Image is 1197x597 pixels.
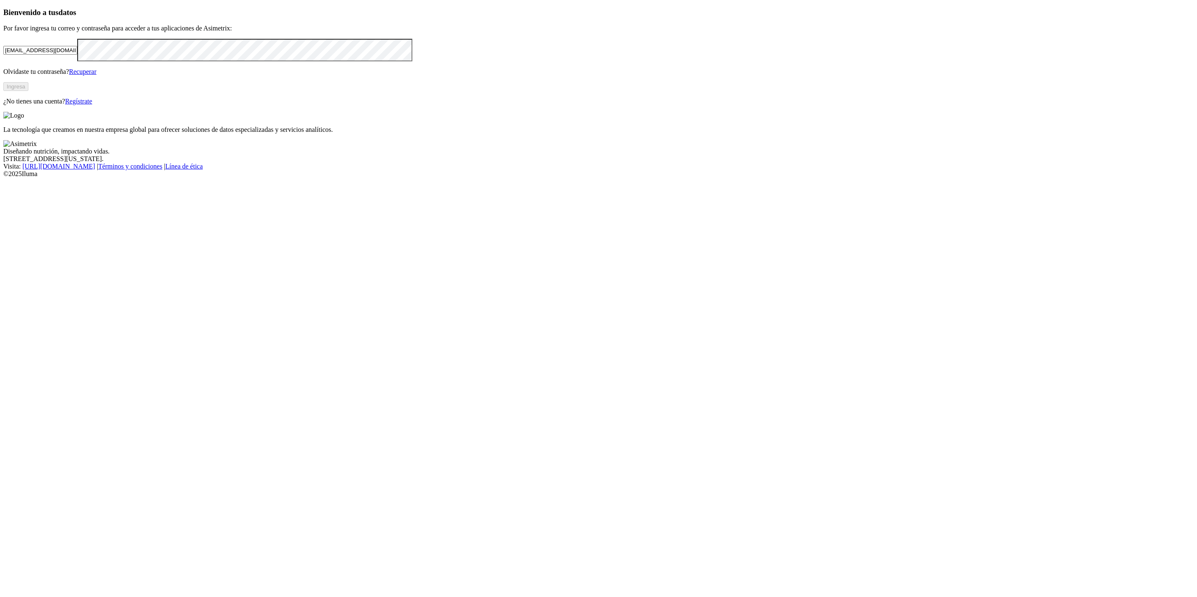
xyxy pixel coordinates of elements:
p: Olvidaste tu contraseña? [3,68,1194,76]
div: Visita : | | [3,163,1194,170]
p: Por favor ingresa tu correo y contraseña para acceder a tus aplicaciones de Asimetrix: [3,25,1194,32]
button: Ingresa [3,82,28,91]
p: La tecnología que creamos en nuestra empresa global para ofrecer soluciones de datos especializad... [3,126,1194,134]
img: Logo [3,112,24,119]
div: © 2025 Iluma [3,170,1194,178]
p: ¿No tienes una cuenta? [3,98,1194,105]
img: Asimetrix [3,140,37,148]
span: datos [58,8,76,17]
a: Recuperar [69,68,96,75]
div: [STREET_ADDRESS][US_STATE]. [3,155,1194,163]
a: Términos y condiciones [98,163,162,170]
a: Regístrate [65,98,92,105]
a: Línea de ética [165,163,203,170]
div: Diseñando nutrición, impactando vidas. [3,148,1194,155]
h3: Bienvenido a tus [3,8,1194,17]
input: Tu correo [3,46,77,55]
a: [URL][DOMAIN_NAME] [23,163,95,170]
